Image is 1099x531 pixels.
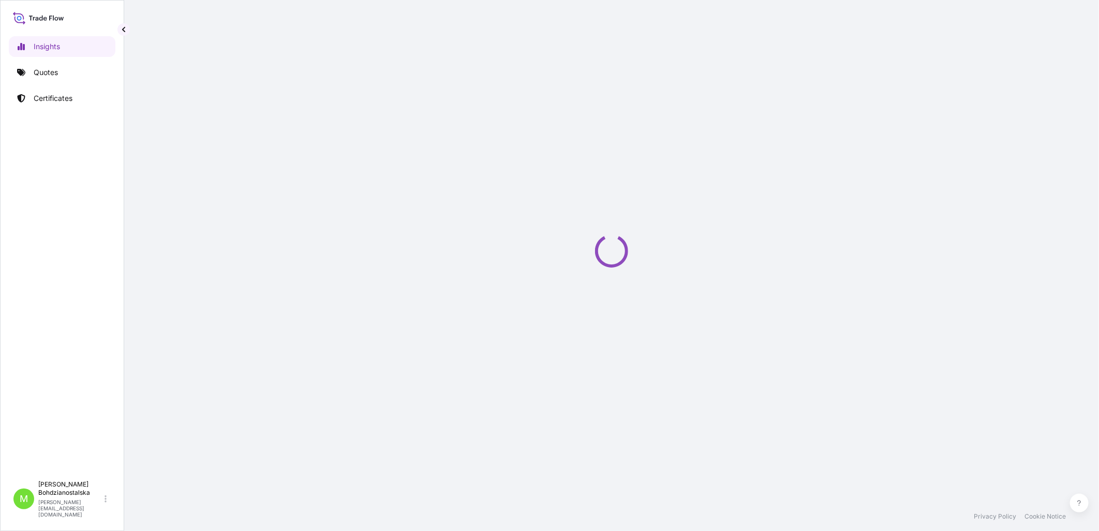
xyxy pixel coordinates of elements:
[1024,512,1066,521] a: Cookie Notice
[9,62,115,83] a: Quotes
[34,93,72,104] p: Certificates
[38,480,102,497] p: [PERSON_NAME] Bohdzianostalska
[34,41,60,52] p: Insights
[9,88,115,109] a: Certificates
[38,499,102,518] p: [PERSON_NAME][EMAIL_ADDRESS][DOMAIN_NAME]
[9,36,115,57] a: Insights
[34,67,58,78] p: Quotes
[974,512,1016,521] a: Privacy Policy
[20,494,28,504] span: M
